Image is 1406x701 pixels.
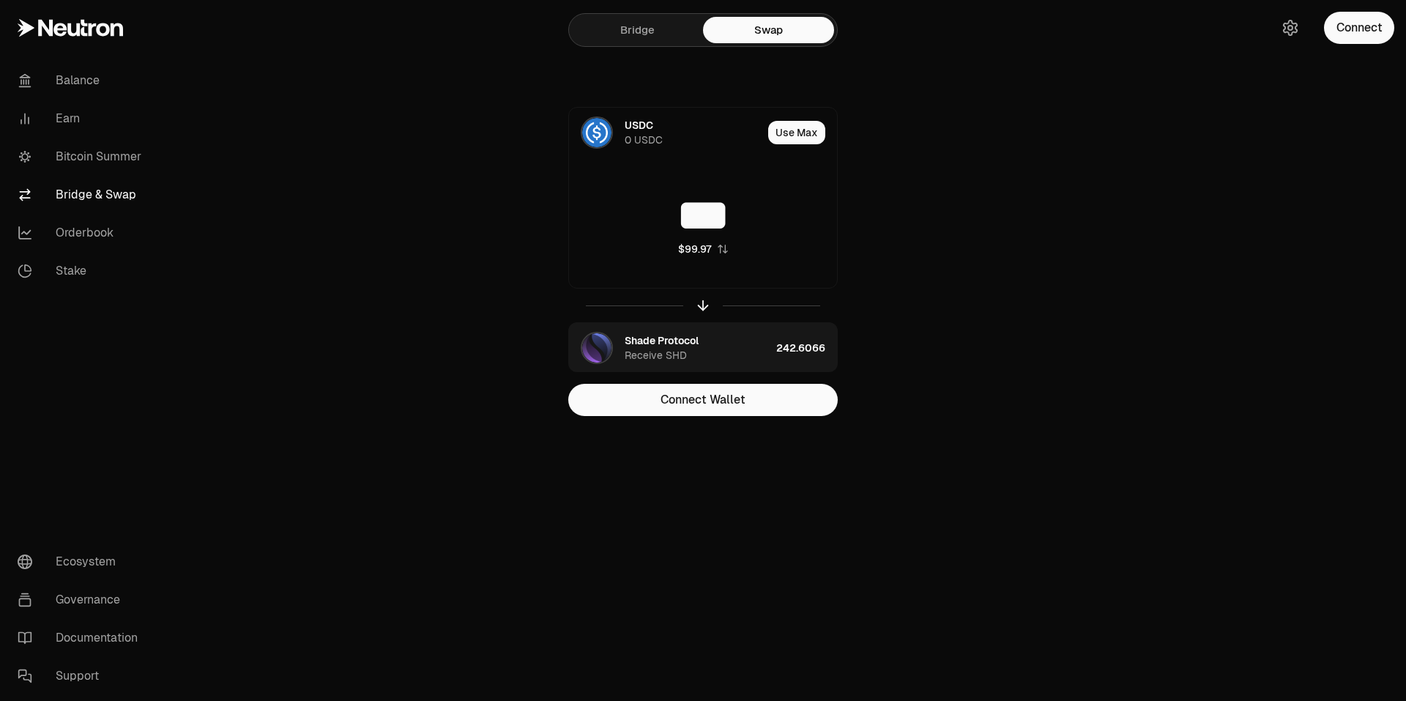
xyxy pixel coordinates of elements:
[572,17,703,43] a: Bridge
[6,214,158,252] a: Orderbook
[6,619,158,657] a: Documentation
[582,118,611,147] img: USDC Logo
[6,657,158,695] a: Support
[569,108,762,157] div: USDC LogoUSDC0 USDC
[6,543,158,581] a: Ecosystem
[625,333,699,348] div: Shade Protocol
[6,100,158,138] a: Earn
[678,242,711,256] div: $99.97
[6,138,158,176] a: Bitcoin Summer
[6,581,158,619] a: Governance
[768,121,825,144] button: Use Max
[6,62,158,100] a: Balance
[625,348,687,363] div: Receive SHD
[569,323,770,373] div: SHD LogoShade ProtocolReceive SHD
[625,118,653,133] div: USDC
[703,17,834,43] a: Swap
[678,242,729,256] button: $99.97
[6,176,158,214] a: Bridge & Swap
[582,333,611,363] img: SHD Logo
[776,323,837,373] div: 242.6066
[568,384,838,416] button: Connect Wallet
[1324,12,1394,44] button: Connect
[569,323,837,373] button: SHD LogoShade ProtocolReceive SHD242.6066
[6,252,158,290] a: Stake
[625,133,663,147] div: 0 USDC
